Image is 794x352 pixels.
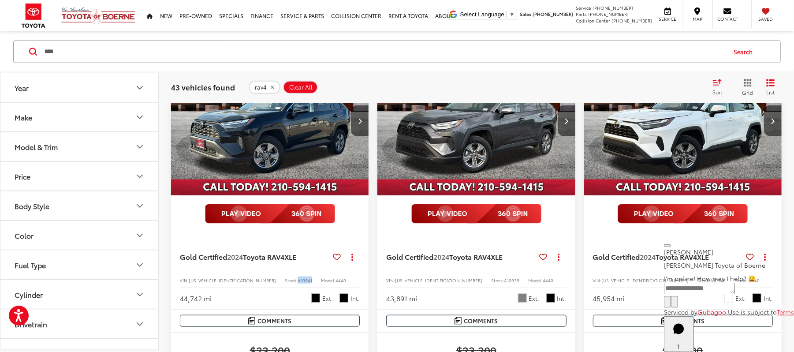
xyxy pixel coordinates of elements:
button: YearYear [0,73,159,102]
img: 2024 Toyota RAV4 XLE [584,47,783,196]
span: Clear All [289,84,313,91]
span: I'm online! How may I help? 😀 [664,274,756,283]
div: Make [134,112,145,123]
span: Saved [756,16,775,22]
span: Stock: [285,277,298,284]
div: Cylinder [15,290,43,299]
div: Color [15,231,34,240]
span: Black [311,294,320,303]
span: Toyota RAV4 [243,251,284,262]
span: Comments [257,317,291,325]
span: Sort [712,88,722,96]
button: DrivetrainDrivetrain [0,310,159,338]
span: Service [658,16,678,22]
a: Gold Certified2024Toyota RAV4XLE [180,252,329,262]
button: Close [664,244,671,247]
div: 2024 Toyota RAV4 XLE 0 [171,47,369,195]
span: Service [576,4,591,11]
span: Contact [717,16,738,22]
button: Search [725,41,765,63]
a: Gold Certified2024Toyota RAV4XLE [593,252,742,262]
span: Int. [350,294,360,303]
span: XLE [284,251,296,262]
span: Use is subject to [728,307,777,316]
span: Stock: [491,277,504,284]
button: Actions [344,249,360,264]
span: Comments [464,317,498,325]
span: Toyota RAV4 [656,251,697,262]
button: Grid View [732,79,760,96]
p: [PERSON_NAME] [664,247,794,256]
span: dropdown dots [351,253,353,260]
button: Body StyleBody Style [0,191,159,220]
span: [US_VEHICLE_IDENTIFICATION_NUMBER] [602,277,689,284]
span: VIN: [386,277,395,284]
a: 2024 Toyota RAV4 XLE2024 Toyota RAV4 XLE2024 Toyota RAV4 XLE2024 Toyota RAV4 XLE [584,47,783,195]
span: Gold Certified [593,251,640,262]
button: Send Message [671,296,678,307]
img: full motion video [205,204,335,224]
div: Drivetrain [15,320,47,328]
span: 2024 [227,251,243,262]
span: Collision Center [576,17,610,24]
span: Toyota RAV4 [449,251,491,262]
span: Model: [321,277,335,284]
span: Select Language [460,11,504,18]
a: Gubagoo. [697,307,728,316]
div: 2024 Toyota RAV4 XLE 0 [377,47,576,195]
span: 2024 [433,251,449,262]
button: PricePrice [0,162,159,191]
span: 1 [678,342,680,351]
input: Search by Make, Model, or Keyword [44,41,725,62]
div: Fuel Type [134,260,145,270]
a: Gold Certified2024Toyota RAV4XLE [386,252,536,262]
span: [PHONE_NUMBER] [533,11,573,17]
span: [PHONE_NUMBER] [593,4,633,11]
img: full motion video [618,204,748,224]
span: A10939 [504,277,519,284]
span: VIN: [180,277,189,284]
button: Model & TrimModel & Trim [0,132,159,161]
div: Fuel Type [15,261,46,269]
span: Ext. [322,294,333,303]
span: Magnetic Gray [518,294,527,303]
span: 4440 [543,277,553,284]
button: Next image [351,105,369,136]
div: 43,891 mi [386,293,417,303]
img: Comments [455,317,462,325]
span: Grid [742,89,753,96]
div: Price [15,172,30,180]
span: XLE [491,251,503,262]
span: rav4 [255,84,267,91]
a: 2024 Toyota RAV4 XLE2024 Toyota RAV4 XLE2024 Toyota RAV4 XLE2024 Toyota RAV4 XLE [171,47,369,195]
span: 2024 [640,251,656,262]
span: 4440 [335,277,346,284]
button: Comments [593,315,773,327]
textarea: Type your message [664,283,735,294]
span: [US_VEHICLE_IDENTIFICATION_NUMBER] [395,277,482,284]
div: 44,742 mi [180,293,212,303]
img: 2024 Toyota RAV4 XLE [377,47,576,196]
div: 45,954 mi [593,293,625,303]
img: Vic Vaughan Toyota of Boerne [61,7,136,25]
div: Make [15,113,32,121]
img: Comments [661,317,668,325]
div: Year [15,83,29,92]
span: Ext. [529,294,540,303]
div: 2024 Toyota RAV4 XLE 0 [584,47,783,195]
img: full motion video [411,204,541,224]
button: ColorColor [0,221,159,250]
div: Year [134,82,145,93]
span: Gold Certified [180,251,227,262]
div: Price [134,171,145,182]
span: Sales [520,11,531,17]
img: Comments [248,317,255,325]
div: Model & Trim [15,142,58,151]
button: MakeMake [0,103,159,131]
button: Comments [386,315,566,327]
button: List View [760,79,782,96]
div: Body Style [134,201,145,211]
div: Color [134,230,145,241]
span: [PHONE_NUMBER] [611,17,652,24]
